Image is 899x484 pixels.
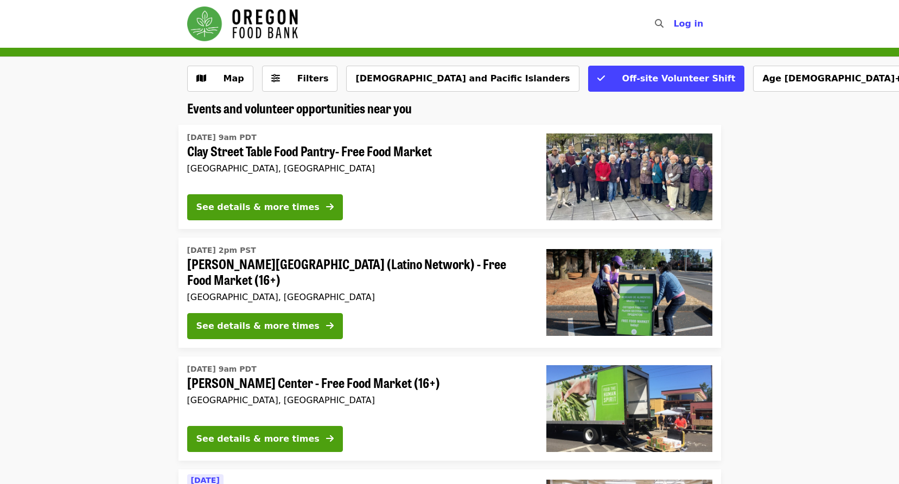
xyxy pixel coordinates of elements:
i: map icon [196,73,206,84]
div: See details & more times [196,432,320,445]
div: [GEOGRAPHIC_DATA], [GEOGRAPHIC_DATA] [187,163,529,174]
i: arrow-right icon [326,434,334,444]
div: See details & more times [196,201,320,214]
span: Off-site Volunteer Shift [622,73,736,84]
a: See details for "Clay Street Table Food Pantry- Free Food Market" [178,125,721,229]
button: [DEMOGRAPHIC_DATA] and Pacific Islanders [346,66,579,92]
button: Log in [665,13,712,35]
i: arrow-right icon [326,321,334,331]
span: [PERSON_NAME] Center - Free Food Market (16+) [187,375,529,391]
img: Oregon Food Bank - Home [187,7,298,41]
a: See details for "Ortiz Center - Free Food Market (16+)" [178,356,721,461]
button: See details & more times [187,426,343,452]
button: See details & more times [187,313,343,339]
img: Clay Street Table Food Pantry- Free Food Market organized by Oregon Food Bank [546,133,712,220]
input: Search [670,11,679,37]
button: See details & more times [187,194,343,220]
i: search icon [655,18,664,29]
div: [GEOGRAPHIC_DATA], [GEOGRAPHIC_DATA] [187,292,529,302]
span: Clay Street Table Food Pantry- Free Food Market [187,143,529,159]
div: [GEOGRAPHIC_DATA], [GEOGRAPHIC_DATA] [187,395,529,405]
span: Log in [673,18,703,29]
i: check icon [597,73,605,84]
button: Show map view [187,66,253,92]
img: Rigler Elementary School (Latino Network) - Free Food Market (16+) organized by Oregon Food Bank [546,249,712,336]
i: arrow-right icon [326,202,334,212]
button: Filters (0 selected) [262,66,338,92]
div: See details & more times [196,320,320,333]
i: sliders-h icon [271,73,280,84]
span: Filters [297,73,329,84]
time: [DATE] 9am PDT [187,132,257,143]
a: See details for "Rigler Elementary School (Latino Network) - Free Food Market (16+)" [178,238,721,348]
img: Ortiz Center - Free Food Market (16+) organized by Oregon Food Bank [546,365,712,452]
time: [DATE] 9am PDT [187,364,257,375]
time: [DATE] 2pm PST [187,245,256,256]
span: Map [224,73,244,84]
button: Off-site Volunteer Shift [588,66,745,92]
span: Events and volunteer opportunities near you [187,98,412,117]
span: [PERSON_NAME][GEOGRAPHIC_DATA] (Latino Network) - Free Food Market (16+) [187,256,529,288]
